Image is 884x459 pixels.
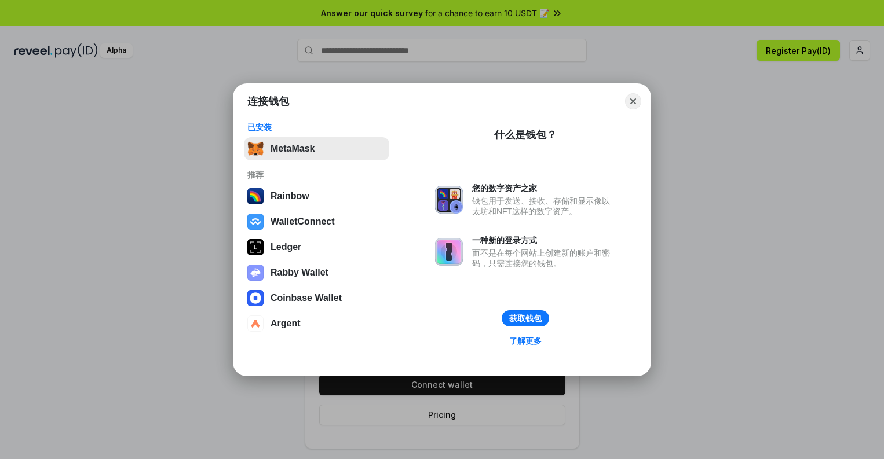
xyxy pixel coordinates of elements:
div: 您的数字资产之家 [472,183,616,193]
img: svg+xml,%3Csvg%20xmlns%3D%22http%3A%2F%2Fwww.w3.org%2F2000%2Fsvg%22%20width%3D%2228%22%20height%3... [247,239,264,255]
div: 一种新的登录方式 [472,235,616,245]
div: Coinbase Wallet [271,293,342,303]
img: svg+xml,%3Csvg%20width%3D%2228%22%20height%3D%2228%22%20viewBox%3D%220%200%2028%2028%22%20fill%3D... [247,315,264,332]
button: MetaMask [244,137,389,160]
img: svg+xml,%3Csvg%20xmlns%3D%22http%3A%2F%2Fwww.w3.org%2F2000%2Fsvg%22%20fill%3D%22none%22%20viewBox... [247,265,264,281]
div: 推荐 [247,170,386,180]
button: Ledger [244,236,389,259]
h1: 连接钱包 [247,94,289,108]
button: Close [625,93,641,109]
div: 什么是钱包？ [494,128,557,142]
div: Argent [271,318,301,329]
img: svg+xml,%3Csvg%20xmlns%3D%22http%3A%2F%2Fwww.w3.org%2F2000%2Fsvg%22%20fill%3D%22none%22%20viewBox... [435,238,463,266]
div: 了解更多 [509,336,542,346]
button: Rainbow [244,185,389,208]
div: 钱包用于发送、接收、存储和显示像以太坊和NFT这样的数字资产。 [472,196,616,216]
div: 获取钱包 [509,313,542,324]
button: WalletConnect [244,210,389,233]
button: Coinbase Wallet [244,287,389,310]
img: svg+xml,%3Csvg%20width%3D%2228%22%20height%3D%2228%22%20viewBox%3D%220%200%2028%2028%22%20fill%3D... [247,290,264,306]
button: 获取钱包 [502,310,549,326]
div: Ledger [271,242,301,252]
button: Rabby Wallet [244,261,389,284]
img: svg+xml,%3Csvg%20xmlns%3D%22http%3A%2F%2Fwww.w3.org%2F2000%2Fsvg%22%20fill%3D%22none%22%20viewBox... [435,186,463,214]
img: svg+xml,%3Csvg%20width%3D%22120%22%20height%3D%22120%22%20viewBox%3D%220%200%20120%20120%22%20fil... [247,188,264,204]
img: svg+xml,%3Csvg%20width%3D%2228%22%20height%3D%2228%22%20viewBox%3D%220%200%2028%2028%22%20fill%3D... [247,214,264,230]
button: Argent [244,312,389,335]
div: MetaMask [271,144,315,154]
div: 已安装 [247,122,386,133]
a: 了解更多 [502,333,549,348]
div: Rabby Wallet [271,267,328,278]
div: 而不是在每个网站上创建新的账户和密码，只需连接您的钱包。 [472,248,616,269]
div: Rainbow [271,191,309,201]
img: svg+xml,%3Csvg%20fill%3D%22none%22%20height%3D%2233%22%20viewBox%3D%220%200%2035%2033%22%20width%... [247,141,264,157]
div: WalletConnect [271,216,335,227]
